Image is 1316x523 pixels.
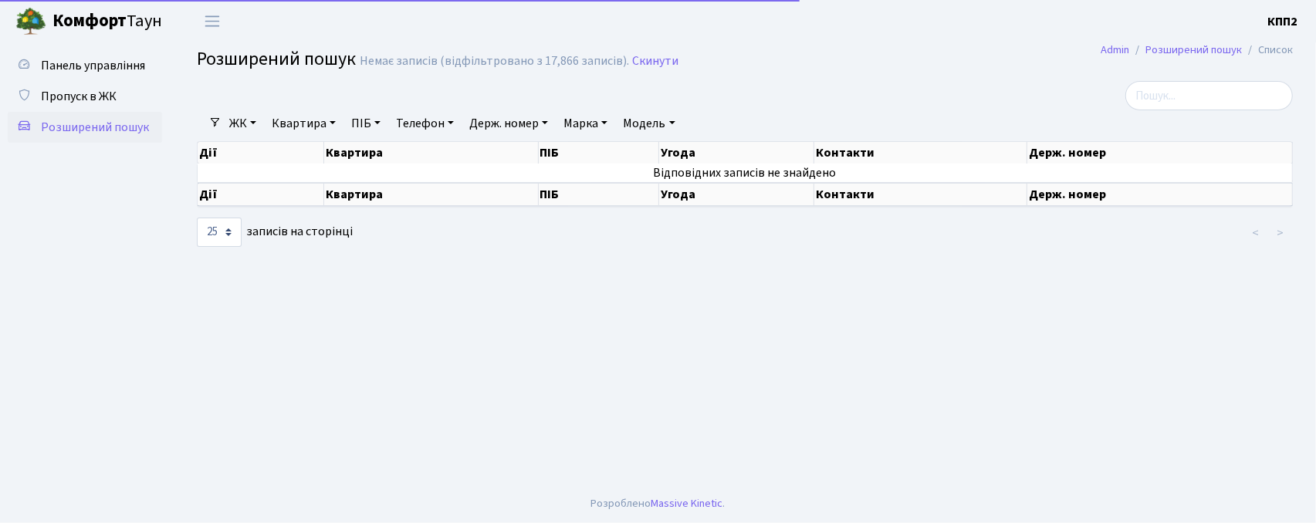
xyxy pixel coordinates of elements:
td: Відповідних записів не знайдено [198,164,1293,182]
label: записів на сторінці [197,218,353,247]
b: КПП2 [1267,13,1297,30]
a: Телефон [390,110,460,137]
th: ПІБ [539,142,660,164]
select: записів на сторінці [197,218,242,247]
th: Держ. номер [1027,142,1294,164]
a: КПП2 [1267,12,1297,31]
img: logo.png [15,6,46,37]
th: Контакти [814,142,1027,164]
span: Пропуск в ЖК [41,88,117,105]
th: Квартира [324,142,539,164]
nav: breadcrumb [1077,34,1316,66]
a: Massive Kinetic [651,495,723,511]
a: Розширений пошук [8,112,162,143]
th: Дії [198,183,324,206]
a: Держ. номер [463,110,554,137]
th: Квартира [324,183,538,206]
span: Розширений пошук [197,46,356,73]
a: Розширений пошук [1145,42,1242,58]
th: Угода [659,183,814,206]
div: Немає записів (відфільтровано з 17,866 записів). [360,54,629,69]
th: Дії [198,142,324,164]
a: Скинути [632,54,678,69]
th: Угода [659,142,814,164]
button: Переключити навігацію [193,8,232,34]
a: Квартира [266,110,342,137]
th: Держ. номер [1027,183,1294,206]
a: Панель управління [8,50,162,81]
a: Admin [1101,42,1129,58]
input: Пошук... [1125,81,1293,110]
a: Модель [617,110,681,137]
a: Марка [557,110,614,137]
a: ЖК [223,110,262,137]
b: Комфорт [52,8,127,33]
span: Таун [52,8,162,35]
span: Панель управління [41,57,145,74]
th: ПІБ [539,183,660,206]
a: ПІБ [345,110,387,137]
th: Контакти [814,183,1027,206]
li: Список [1242,42,1293,59]
a: Пропуск в ЖК [8,81,162,112]
span: Розширений пошук [41,119,149,136]
div: Розроблено . [591,495,726,512]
